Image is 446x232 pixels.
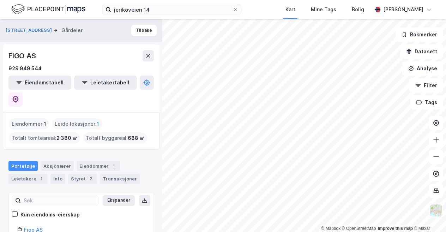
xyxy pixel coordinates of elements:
div: Leietakere [8,174,48,184]
button: Analyse [402,61,443,76]
img: logo.f888ab2527a4732fd821a326f86c7f29.svg [11,3,85,16]
span: 1 [44,120,46,128]
button: Datasett [400,44,443,59]
div: Totalt byggareal : [83,132,147,144]
div: Totalt tomteareal : [9,132,80,144]
button: Tags [410,95,443,109]
div: Portefølje [8,161,38,171]
button: Tilbake [131,25,157,36]
div: Kart [285,5,295,14]
span: 2 380 ㎡ [56,134,77,142]
div: Kun eiendoms-eierskap [20,210,80,219]
input: Søk på adresse, matrikkel, gårdeiere, leietakere eller personer [111,4,233,15]
div: Bolig [352,5,364,14]
a: Improve this map [378,226,413,231]
div: 1 [38,175,45,182]
div: Eiendommer [77,161,120,171]
button: Bokmerker [396,28,443,42]
a: OpenStreetMap [342,226,376,231]
div: Aksjonærer [41,161,74,171]
button: Leietakertabell [74,76,137,90]
div: Mine Tags [311,5,336,14]
button: Filter [409,78,443,93]
span: 688 ㎡ [128,134,144,142]
div: Leide lokasjoner : [52,118,102,130]
div: Info [50,174,65,184]
div: Transaksjoner [100,174,140,184]
span: 1 [97,120,99,128]
div: 2 [87,175,94,182]
button: Eiendomstabell [8,76,71,90]
div: 1 [110,162,117,169]
div: FIGO AS [8,50,37,61]
button: Ekspander [103,195,135,206]
input: Søk [21,195,98,206]
a: Mapbox [321,226,340,231]
div: Kontrollprogram for chat [411,198,446,232]
button: [STREET_ADDRESS] [6,27,53,34]
div: Styret [68,174,97,184]
div: Gårdeier [61,26,83,35]
div: 929 949 544 [8,64,42,73]
div: Eiendommer : [9,118,49,130]
iframe: Chat Widget [411,198,446,232]
div: [PERSON_NAME] [383,5,423,14]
